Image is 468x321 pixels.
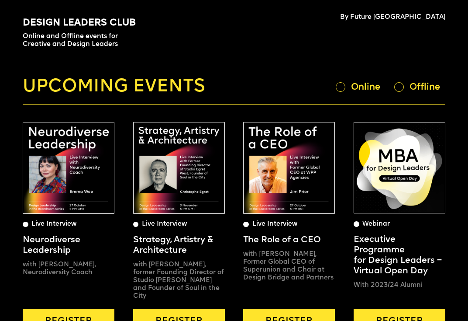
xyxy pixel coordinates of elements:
[23,261,114,277] p: with [PERSON_NAME], Neurodiversity Coach
[23,77,205,98] h2: Upcoming events
[23,33,140,49] p: Online and Offline events for Creative and Design Leaders
[23,235,114,256] h5: Neurodiverse Leadership
[340,14,445,21] h4: By Future [GEOGRAPHIC_DATA]
[142,219,187,230] div: Live Interview
[133,235,225,256] h5: Strategy, Artistry & Architecture
[354,282,445,290] p: With 2023/24 Alumni
[351,82,387,94] div: Online
[23,14,140,33] h1: Design Leaders Club
[354,235,445,277] h5: Executive Programme for Design Leaders – Virtual Open Day
[133,261,225,300] p: with [PERSON_NAME], former Founding Director of Studio [PERSON_NAME] and Founder of Soul in the City
[409,82,445,94] div: Offline
[243,251,335,282] p: with [PERSON_NAME], Former Global CEO of Superunion and Chair at Design Bridge and Partners
[31,219,76,230] div: Live Interview
[243,235,335,246] h5: The Role of a CEO
[362,219,390,230] div: Webinar
[252,219,297,230] div: Live Interview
